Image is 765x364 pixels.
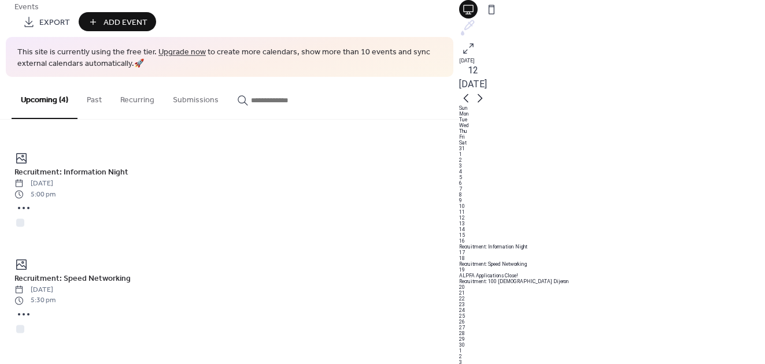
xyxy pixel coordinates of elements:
div: 20 [459,284,765,290]
div: Recruitment: 100 Latinos Dijeron [459,278,765,284]
div: 31 [459,146,765,151]
a: Recruitment: Speed Networking [14,275,131,281]
a: Add Event [79,23,156,29]
a: Export [14,12,79,31]
div: 3 [459,163,765,169]
div: 4 [459,169,765,174]
div: 1 [459,348,765,354]
div: ALPFA Applications Close! [459,273,765,278]
div: 9 [459,198,765,203]
div: 11 [459,209,765,215]
div: 29 [459,336,765,342]
a: Upgrade now [158,44,206,60]
button: Submissions [164,77,228,118]
div: 10 [459,203,765,209]
div: 21 [459,290,765,296]
div: 27 [459,325,765,330]
button: Past [77,77,111,118]
span: Recruitment: Information Night [14,166,128,179]
span: Recruitment: Speed Networking [14,272,131,284]
button: Recurring [111,77,164,118]
a: Recruitment: Information Night [14,169,128,174]
span: 5:00 pm [14,189,445,199]
div: 26 [459,319,765,325]
button: 12[DATE] [455,61,491,94]
div: 23 [459,302,765,307]
div: 17 [459,250,765,255]
div: Tue [459,117,765,122]
div: 28 [459,330,765,336]
div: Mon [459,111,765,117]
button: Add Event [79,12,156,31]
div: 1 [459,151,765,157]
div: 22 [459,296,765,302]
div: 12 [459,215,765,221]
div: Sun [459,105,765,111]
div: Fri [459,134,765,140]
div: 30 [459,342,765,348]
span: Add Event [104,17,147,29]
div: Wed [459,122,765,128]
div: Recruitment: Information Night [459,244,765,250]
div: 5 [459,174,765,180]
div: 24 [459,307,765,313]
div: 13 [459,221,765,226]
div: Sat [459,140,765,146]
div: Thu [459,128,765,134]
span: [DATE] [14,179,445,189]
span: 5:30 pm [14,295,445,306]
div: Recruitment: 100 [DEMOGRAPHIC_DATA] Dijeron [459,278,765,284]
button: Upcoming (4) [12,77,77,119]
div: 16 [459,238,765,244]
div: 7 [459,186,765,192]
span: This site is currently using the free tier. to create more calendars, show more than 10 events an... [17,47,442,69]
div: 15 [459,232,765,238]
span: Export [39,17,70,29]
div: [DATE] [459,58,765,64]
div: 6 [459,180,765,186]
div: Recruitment: Speed Networking [459,261,765,267]
div: 2 [459,354,765,359]
div: 25 [459,313,765,319]
div: 2 [459,157,765,163]
div: 14 [459,226,765,232]
div: 19 [459,267,765,273]
span: [DATE] [14,284,445,295]
div: 18 [459,255,765,261]
div: 8 [459,192,765,198]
